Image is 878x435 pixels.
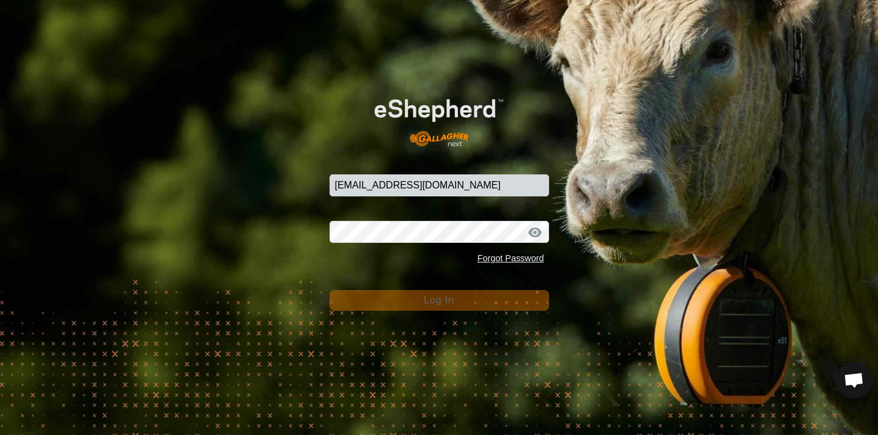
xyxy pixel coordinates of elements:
button: Log In [330,290,549,311]
a: Open chat [836,362,872,398]
input: Email Address [330,174,549,196]
span: Log In [424,295,454,305]
a: Forgot Password [478,253,544,263]
img: E-shepherd Logo [351,81,526,155]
